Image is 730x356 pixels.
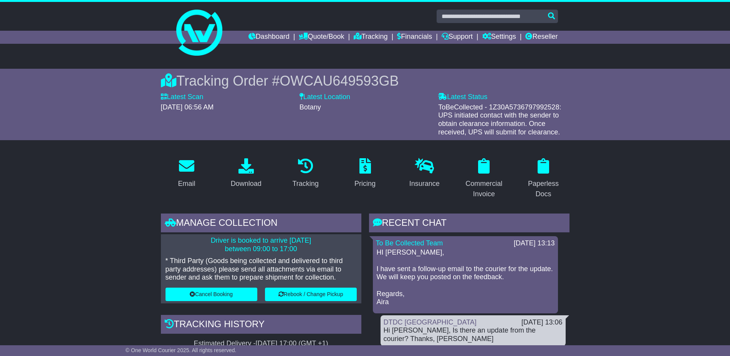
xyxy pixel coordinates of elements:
[161,73,569,89] div: Tracking Order #
[161,339,361,348] div: Estimated Delivery -
[397,31,432,44] a: Financials
[442,31,473,44] a: Support
[265,288,357,301] button: Rebook / Change Pickup
[482,31,516,44] a: Settings
[409,179,440,189] div: Insurance
[514,239,555,248] div: [DATE] 13:13
[300,103,321,111] span: Botany
[226,156,267,192] a: Download
[525,31,558,44] a: Reseller
[161,103,214,111] span: [DATE] 06:56 AM
[349,156,381,192] a: Pricing
[161,315,361,336] div: Tracking history
[292,179,318,189] div: Tracking
[354,179,376,189] div: Pricing
[518,156,569,202] a: Paperless Docs
[231,179,262,189] div: Download
[300,93,350,101] label: Latest Location
[178,179,195,189] div: Email
[126,347,237,353] span: © One World Courier 2025. All rights reserved.
[376,239,443,247] a: To Be Collected Team
[384,318,477,326] a: DTDC [GEOGRAPHIC_DATA]
[384,326,563,343] div: Hi [PERSON_NAME], Is there an update from the courier? Thanks, [PERSON_NAME]
[166,288,257,301] button: Cancel Booking
[438,93,487,101] label: Latest Status
[287,156,323,192] a: Tracking
[521,318,563,327] div: [DATE] 13:06
[354,31,387,44] a: Tracking
[256,339,328,348] div: [DATE] 17:00 (GMT +1)
[166,237,357,253] p: Driver is booked to arrive [DATE] between 09:00 to 17:00
[404,156,445,192] a: Insurance
[369,214,569,234] div: RECENT CHAT
[377,248,554,306] p: HI [PERSON_NAME], I have sent a follow-up email to the courier for the update. We will keep you p...
[248,31,290,44] a: Dashboard
[173,156,200,192] a: Email
[458,156,510,202] a: Commercial Invoice
[161,93,204,101] label: Latest Scan
[523,179,564,199] div: Paperless Docs
[463,179,505,199] div: Commercial Invoice
[299,31,344,44] a: Quote/Book
[161,214,361,234] div: Manage collection
[166,257,357,282] p: * Third Party (Goods being collected and delivered to third party addresses) please send all atta...
[280,73,399,89] span: OWCAU649593GB
[438,103,561,136] span: ToBeCollected - 1Z30A5736797992528: UPS initiated contact with the sender to obtain clearance inf...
